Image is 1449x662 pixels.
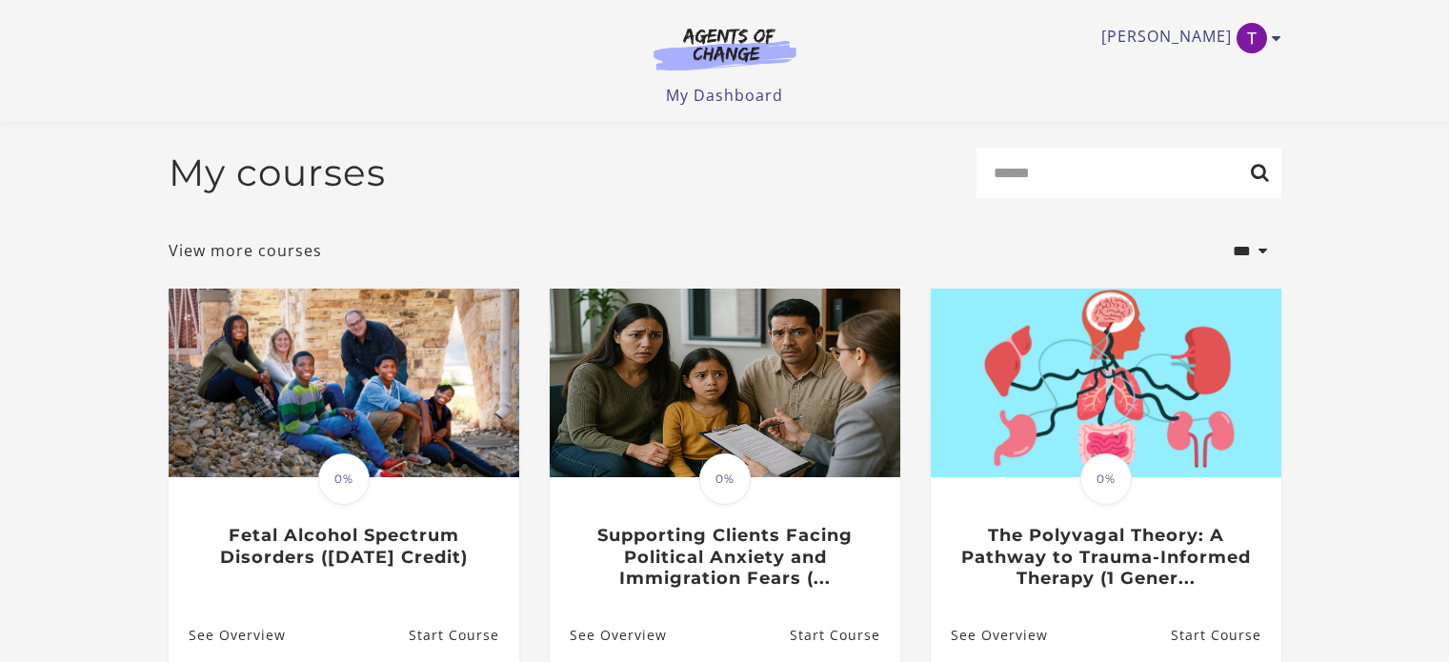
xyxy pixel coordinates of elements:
[189,525,498,568] h3: Fetal Alcohol Spectrum Disorders ([DATE] Credit)
[169,150,386,195] h2: My courses
[169,239,322,262] a: View more courses
[666,85,783,106] a: My Dashboard
[318,453,370,505] span: 0%
[634,27,816,70] img: Agents of Change Logo
[570,525,879,590] h3: Supporting Clients Facing Political Anxiety and Immigration Fears (...
[1101,23,1272,53] a: Toggle menu
[1080,453,1132,505] span: 0%
[699,453,751,505] span: 0%
[951,525,1260,590] h3: The Polyvagal Theory: A Pathway to Trauma-Informed Therapy (1 Gener...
